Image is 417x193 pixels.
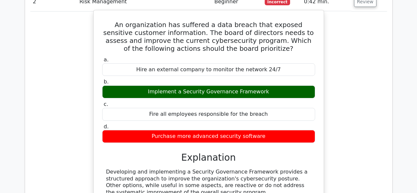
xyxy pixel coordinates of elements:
h3: Explanation [106,152,311,163]
span: a. [104,56,109,63]
span: c. [104,101,108,107]
span: d. [104,123,109,130]
h5: An organization has suffered a data breach that exposed sensitive customer information. The board... [102,21,316,52]
div: Hire an external company to monitor the network 24/7 [102,63,315,76]
div: Purchase more advanced security software [102,130,315,143]
div: Implement a Security Governance Framework [102,85,315,98]
div: Fire all employees responsible for the breach [102,108,315,121]
span: b. [104,79,109,85]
